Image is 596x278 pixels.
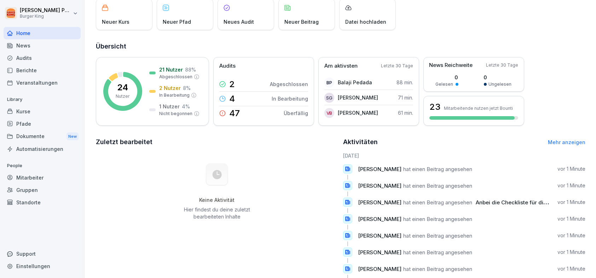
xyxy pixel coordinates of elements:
p: vor 1 Minute [557,165,585,172]
p: 0 [484,74,512,81]
p: 61 min. [398,109,413,117]
p: Gelesen [436,81,453,87]
p: Letzte 30 Tage [381,63,413,69]
p: vor 1 Minute [557,232,585,239]
p: Am aktivsten [324,62,358,70]
p: [PERSON_NAME] [338,109,378,117]
a: Berichte [4,64,81,76]
a: Gruppen [4,184,81,196]
div: SG [324,93,334,103]
p: People [4,160,81,171]
p: vor 1 Minute [557,249,585,256]
p: In Bearbeitung [159,92,190,98]
p: [PERSON_NAME] [338,94,378,101]
p: Mitarbeitende nutzen jetzt Bounti [444,106,513,111]
p: [PERSON_NAME] Pandiloska [20,7,71,13]
p: Burger King [20,14,71,19]
p: 24 [117,83,128,92]
p: Neues Audit [224,18,254,25]
span: [PERSON_NAME] [358,182,401,189]
span: hat einen Beitrag angesehen [403,216,472,222]
p: Neuer Kurs [102,18,129,25]
a: Audits [4,52,81,64]
div: New [66,132,79,141]
p: 2 Nutzer [159,84,181,92]
div: Dokumente [4,130,81,143]
span: [PERSON_NAME] [358,166,401,172]
a: Home [4,27,81,39]
div: VB [324,108,334,118]
span: [PERSON_NAME] [358,199,401,206]
p: 2 [229,80,235,89]
p: 21 Nutzer [159,66,183,73]
h2: Aktivitäten [343,137,378,147]
p: vor 1 Minute [557,215,585,222]
a: Mitarbeiter [4,171,81,184]
p: Ungelesen [489,81,512,87]
p: Library [4,94,81,105]
h5: Keine Aktivität [181,197,253,203]
p: 47 [229,109,240,118]
p: Neuer Pfad [163,18,191,25]
p: News Reichweite [429,61,473,69]
p: Letzte 30 Tage [486,62,518,68]
div: BP [324,78,334,87]
p: Abgeschlossen [159,74,192,80]
p: Datei hochladen [345,18,386,25]
a: News [4,39,81,52]
p: Nutzer [116,93,130,100]
p: 1 Nutzer [159,103,180,110]
p: In Bearbeitung [272,95,308,102]
span: hat einen Beitrag angesehen [403,249,472,256]
a: DokumenteNew [4,130,81,143]
span: hat einen Beitrag angesehen [403,266,472,272]
span: [PERSON_NAME] [358,266,401,272]
p: 4 % [182,103,190,110]
p: Nicht begonnen [159,110,192,117]
span: hat einen Beitrag angesehen [403,199,472,206]
h3: 23 [429,101,440,113]
a: Standorte [4,196,81,209]
p: vor 1 Minute [557,199,585,206]
div: Support [4,248,81,260]
span: [PERSON_NAME] [358,232,401,239]
span: hat einen Beitrag angesehen [403,182,472,189]
p: 0 [436,74,458,81]
h2: Übersicht [96,41,585,51]
h6: [DATE] [343,152,585,159]
p: 88 % [185,66,196,73]
a: Einstellungen [4,260,81,272]
span: hat einen Beitrag angesehen [403,166,472,172]
p: Hier findest du deine zuletzt bearbeiteten Inhalte [181,206,253,220]
span: [PERSON_NAME] [358,216,401,222]
a: Kurse [4,105,81,118]
a: Automatisierungen [4,143,81,155]
p: vor 1 Minute [557,182,585,189]
p: 71 min. [398,94,413,101]
p: Audits [219,62,236,70]
p: vor 1 Minute [557,265,585,272]
p: Abgeschlossen [270,80,308,88]
p: 4 [229,95,235,103]
h2: Zuletzt bearbeitet [96,137,338,147]
a: Veranstaltungen [4,76,81,89]
p: Neuer Beitrag [284,18,319,25]
a: Pfade [4,118,81,130]
p: 88 min. [397,79,413,86]
p: Balaji Pedada [338,79,372,86]
p: Überfällig [284,109,308,117]
p: 8 % [183,84,191,92]
span: hat einen Beitrag angesehen [403,232,472,239]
